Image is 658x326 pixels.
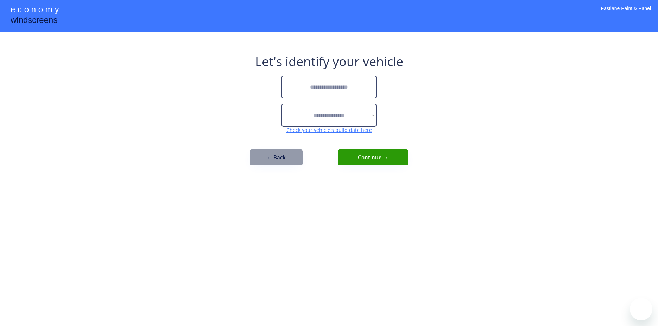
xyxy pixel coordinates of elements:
[601,5,651,21] div: Fastlane Paint & Panel
[286,127,372,133] a: Check your vehicle's build date here
[250,149,303,165] button: ← Back
[338,149,408,165] button: Continue →
[11,14,57,28] div: windscreens
[255,53,403,70] div: Let's identify your vehicle
[11,4,59,17] div: e c o n o m y
[630,298,652,320] iframe: Button to launch messaging window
